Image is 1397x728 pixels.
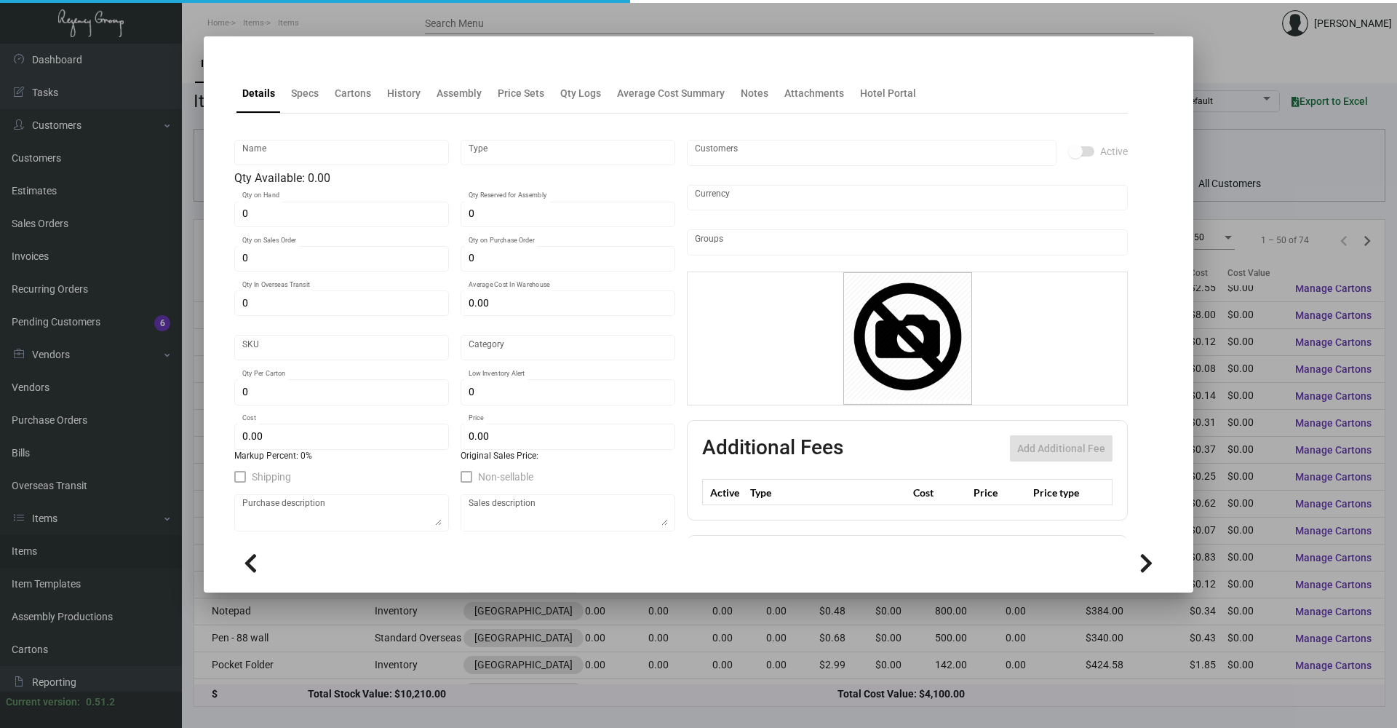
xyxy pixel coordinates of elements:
th: Price type [1030,480,1095,505]
span: Shipping [252,468,291,486]
div: Hotel Portal [860,86,916,101]
span: Add Additional Fee [1017,443,1105,454]
div: Qty Logs [560,86,601,101]
th: Type [747,480,910,505]
div: Qty Available: 0.00 [234,170,675,187]
div: Attachments [784,86,844,101]
th: Price [970,480,1030,505]
div: Current version: [6,695,80,710]
div: Notes [741,86,768,101]
div: Details [242,86,275,101]
th: Active [703,480,747,505]
span: Active [1100,143,1128,160]
button: Add Additional Fee [1010,435,1113,462]
div: Average Cost Summary [617,86,725,101]
h2: Additional Fees [702,435,843,462]
div: Price Sets [498,86,544,101]
div: 0.51.2 [86,695,115,710]
div: Specs [291,86,319,101]
input: Add new.. [695,237,1121,248]
th: Cost [910,480,969,505]
input: Add new.. [695,147,1049,159]
div: Assembly [437,86,482,101]
div: Cartons [335,86,371,101]
div: History [387,86,421,101]
span: Non-sellable [478,468,533,486]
